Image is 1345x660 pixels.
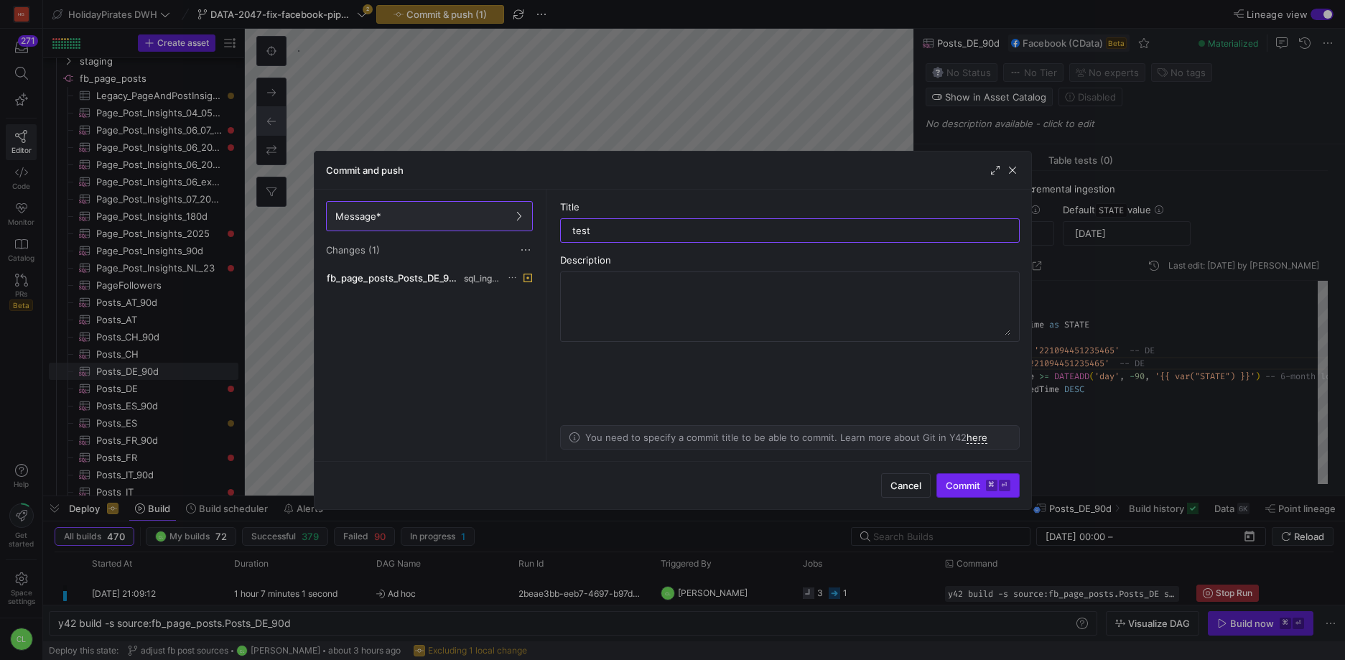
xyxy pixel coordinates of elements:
button: Commit⌘⏎ [936,473,1020,498]
button: Cancel [881,473,931,498]
div: Description [560,254,1020,266]
button: Message* [326,201,533,231]
span: Cancel [890,480,921,491]
span: fb_page_posts_Posts_DE_90d.sql [327,272,462,284]
button: fb_page_posts_Posts_DE_90d.sqlsql_ingest [323,269,536,287]
span: Changes (1) [326,244,380,256]
h3: Commit and push [326,164,404,176]
kbd: ⌘ [986,480,997,491]
p: You need to specify a commit title to be able to commit. Learn more about Git in Y42 [585,432,987,443]
span: Commit [946,480,1010,491]
span: Message* [335,210,381,222]
kbd: ⏎ [999,480,1010,491]
a: here [967,432,987,444]
span: sql_ingest [464,274,500,284]
span: Title [560,201,580,213]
